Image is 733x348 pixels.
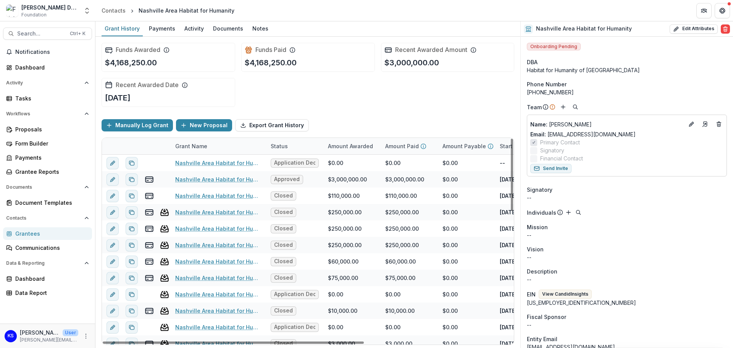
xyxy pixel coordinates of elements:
[527,313,566,321] span: Fiscal Sponsor
[274,193,293,199] span: Closed
[145,175,154,184] button: view-payments
[6,261,81,266] span: Data & Reporting
[527,209,556,217] p: Individuals
[274,324,315,330] span: Application Declined
[210,21,246,36] a: Documents
[126,190,138,202] button: Duplicate proposal
[107,305,119,317] button: edit
[530,120,684,128] a: Name: [PERSON_NAME]
[274,291,315,298] span: Application Declined
[495,138,552,154] div: Start Date
[530,121,547,128] span: Name :
[21,11,47,18] span: Foundation
[328,159,343,167] div: $0.00
[98,5,237,16] nav: breadcrumb
[102,23,143,34] div: Grant History
[442,241,458,249] div: $0.00
[442,307,458,315] div: $0.00
[328,208,362,216] div: $250,000.00
[175,307,262,315] a: Nashville Area Habitat for Humanity - [DATE]
[105,92,131,104] p: [DATE]
[6,80,81,86] span: Activity
[3,137,92,150] a: Form Builder
[15,125,86,133] div: Proposals
[145,306,154,316] button: view-payments
[527,299,727,307] div: [US_EMPLOYER_IDENTIFICATION_NUMBER]
[107,206,119,219] button: edit
[146,23,178,34] div: Payments
[175,208,262,216] a: Nashville Area Habitat for Humanity - [DATE]
[527,186,552,194] span: Signatory
[3,212,92,224] button: Open Contacts
[530,131,546,138] span: Email:
[530,120,684,128] p: [PERSON_NAME]
[3,108,92,120] button: Open Workflows
[15,230,86,238] div: Grantees
[395,46,467,53] h2: Recent Awarded Amount
[3,61,92,74] a: Dashboard
[527,66,727,74] div: Habitat for Humanity of [GEOGRAPHIC_DATA]
[442,142,486,150] p: Amount Payable
[530,164,572,173] button: Send Invite
[107,288,119,301] button: edit
[139,6,234,15] div: Nashville Area Habitat for Humanity
[328,241,362,249] div: $250,000.00
[274,225,293,232] span: Closed
[442,192,458,200] div: $0.00
[274,209,293,215] span: Closed
[527,267,557,275] span: Description
[98,5,129,16] a: Contacts
[385,225,419,233] div: $250,000.00
[696,3,712,18] button: Partners
[527,223,548,231] span: Mission
[3,257,92,269] button: Open Data & Reporting
[500,241,517,249] p: [DATE]
[175,290,262,298] a: Nashville Area Habitat for Humanity - [DATE]
[3,92,92,105] a: Tasks
[500,340,517,348] p: [DATE]
[107,190,119,202] button: edit
[63,329,78,336] p: User
[385,274,415,282] div: $75,000.00
[385,159,400,167] div: $0.00
[175,225,262,233] a: Nashville Area Habitat for Humanity - [DATE]
[540,154,583,162] span: Financial Contact
[15,244,86,252] div: Communications
[385,290,400,298] div: $0.00
[15,139,86,147] div: Form Builder
[235,119,309,131] button: Export Grant History
[145,274,154,283] button: view-payments
[3,196,92,209] a: Document Templates
[323,138,381,154] div: Amount Awarded
[171,138,266,154] div: Grant Name
[3,286,92,299] a: Data Report
[17,31,65,37] span: Search...
[107,321,119,333] button: edit
[274,308,293,314] span: Closed
[175,159,262,167] a: Nashville Area Habitat for Humanity -
[384,57,439,68] p: $3,000,000.00
[3,151,92,164] a: Payments
[3,123,92,136] a: Proposals
[385,241,419,249] div: $250,000.00
[274,242,293,248] span: Closed
[126,272,138,284] button: Duplicate proposal
[442,225,458,233] div: $0.00
[116,46,160,53] h2: Funds Awarded
[245,57,297,68] p: $4,168,250.00
[105,57,157,68] p: $4,168,250.00
[500,208,517,216] p: [DATE]
[328,274,358,282] div: $75,000.00
[102,21,143,36] a: Grant History
[721,24,730,34] button: Delete
[527,231,727,239] p: --
[126,223,138,235] button: Duplicate proposal
[571,102,580,112] button: Search
[385,340,412,348] div: $3,000.00
[495,142,531,150] div: Start Date
[442,208,458,216] div: $0.00
[175,274,262,282] a: Nashville Area Habitat for Humanity - [DATE]
[107,256,119,268] button: edit
[670,24,718,34] button: Edit Attributes
[527,275,727,283] p: --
